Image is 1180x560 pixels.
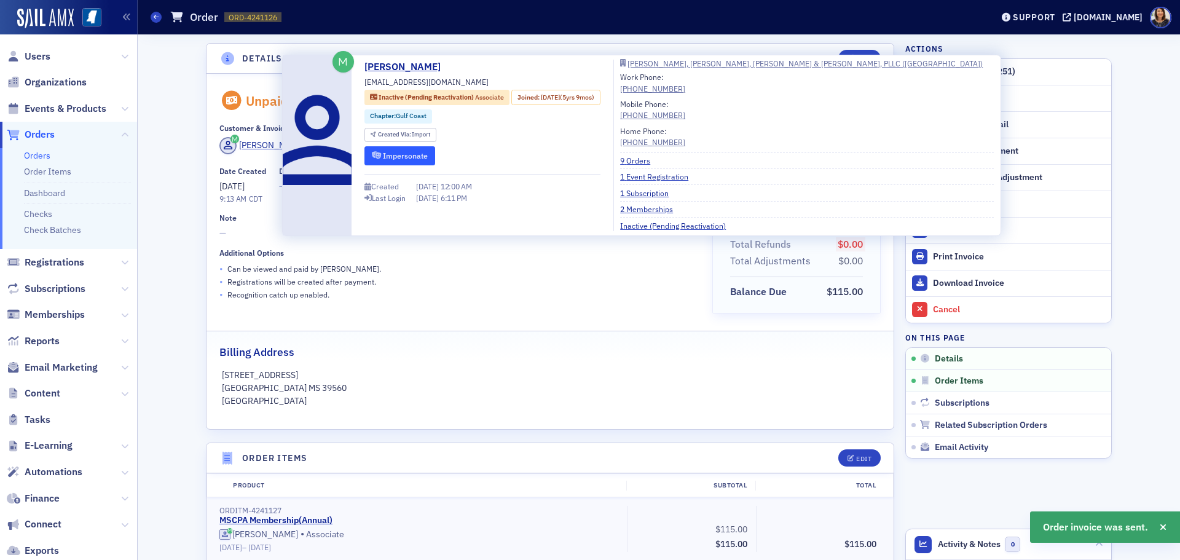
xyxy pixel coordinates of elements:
[25,465,82,479] span: Automations
[730,254,811,269] div: Total Adjustments
[24,166,71,177] a: Order Items
[838,254,863,267] span: $0.00
[364,60,450,74] a: [PERSON_NAME]
[517,93,541,103] span: Joined :
[933,66,1105,77] div: Charge Card (x9251)
[279,167,311,176] div: Due Date
[25,76,87,89] span: Organizations
[620,171,698,182] a: 1 Event Registration
[219,248,284,258] div: Additional Options
[25,518,61,531] span: Connect
[906,111,1111,138] button: Send Invoice Email
[378,132,431,138] div: Import
[219,194,246,203] time: 9:13 AM
[856,455,871,462] div: Edit
[620,83,685,94] div: [PHONE_NUMBER]
[24,208,52,219] a: Checks
[7,102,106,116] a: Events & Products
[541,93,594,103] div: (5yrs 9mos)
[25,282,85,296] span: Subscriptions
[219,124,293,133] div: Customer & Invoicee
[620,98,685,121] div: Mobile Phone:
[232,529,298,540] div: [PERSON_NAME]
[1005,537,1020,552] span: 0
[371,183,399,190] div: Created
[364,90,509,105] div: Inactive (Pending Reactivation): Inactive (Pending Reactivation): Associate
[219,528,618,552] div: Associate
[7,492,60,505] a: Finance
[25,361,98,374] span: Email Marketing
[219,262,223,275] span: •
[905,332,1112,343] h4: On this page
[541,93,560,101] span: [DATE]
[24,187,65,199] a: Dashboard
[475,93,504,101] span: Associate
[219,515,332,526] a: MSCPA Membership(Annual)
[7,76,87,89] a: Organizations
[378,130,412,138] span: Created Via :
[219,137,305,154] a: [PERSON_NAME]
[620,155,659,166] a: 9 Orders
[25,387,60,400] span: Content
[246,194,262,203] span: CDT
[620,136,685,148] div: [PHONE_NUMBER]
[364,76,489,87] span: [EMAIL_ADDRESS][DOMAIN_NAME]
[25,544,59,558] span: Exports
[224,481,626,491] div: Product
[229,12,277,23] span: ORD-4241126
[7,544,59,558] a: Exports
[7,308,85,321] a: Memberships
[715,524,747,535] span: $115.00
[1013,12,1055,23] div: Support
[279,180,311,193] span: —
[620,187,678,199] a: 1 Subscription
[25,439,73,452] span: E-Learning
[620,60,994,67] a: [PERSON_NAME], [PERSON_NAME], [PERSON_NAME] & [PERSON_NAME], PLLC ([GEOGRAPHIC_DATA])
[7,518,61,531] a: Connect
[933,93,1105,104] div: Pay as User
[935,442,988,453] span: Email Activity
[933,278,1105,289] div: Download Invoice
[219,529,298,540] a: [PERSON_NAME]
[416,193,441,203] span: [DATE]
[838,238,863,250] span: $0.00
[906,217,1111,243] button: Add Coupon
[24,224,81,235] a: Check Batches
[17,9,74,28] img: SailAMX
[838,50,881,67] button: Edit
[626,481,755,491] div: Subtotal
[7,413,50,427] a: Tasks
[906,270,1111,296] a: Download Invoice
[844,538,876,550] span: $115.00
[7,50,50,63] a: Users
[416,181,441,191] span: [DATE]
[239,139,305,152] div: [PERSON_NAME]
[372,195,406,202] div: Last Login
[219,542,242,552] span: [DATE]
[620,203,682,215] a: 2 Memberships
[906,164,1111,191] button: Apply Write-Off Adjustment
[7,334,60,348] a: Reports
[370,111,396,120] span: Chapter :
[370,111,427,121] a: Chapter:Gulf Coast
[906,138,1111,164] button: Apply Check Payment
[242,452,307,465] h4: Order Items
[7,361,98,374] a: Email Marketing
[1043,520,1148,535] span: Order invoice was sent.
[25,308,85,321] span: Memberships
[219,344,294,360] h2: Billing Address
[441,181,472,191] span: 12:00 AM
[933,172,1105,183] div: Apply Write-Off Adjustment
[222,382,879,395] p: [GEOGRAPHIC_DATA] MS 39560
[935,376,983,387] span: Order Items
[935,398,989,409] span: Subscriptions
[7,282,85,296] a: Subscriptions
[7,128,55,141] a: Orders
[25,256,84,269] span: Registrations
[730,237,791,252] div: Total Refunds
[219,543,618,552] div: –
[222,369,879,382] p: [STREET_ADDRESS]
[730,237,795,252] span: Total Refunds
[730,254,815,269] span: Total Adjustments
